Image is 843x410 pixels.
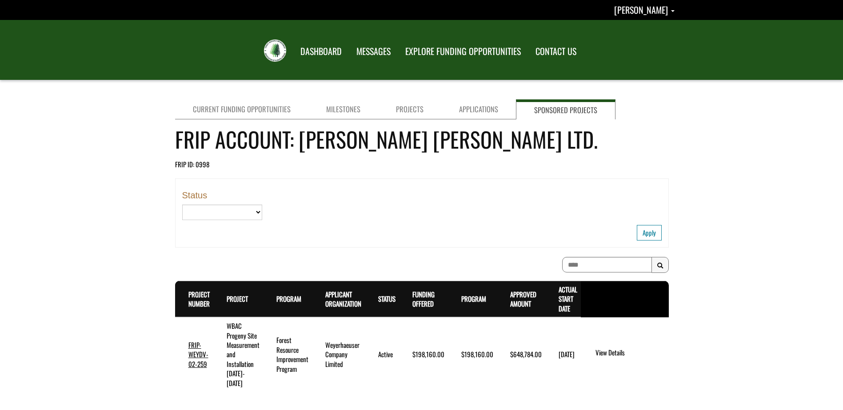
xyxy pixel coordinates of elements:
[614,3,675,16] a: Nicole Marburg
[213,317,263,391] td: WBAC Progeny Site Measurement and Installation 2022-2026
[264,39,286,62] img: FRIAA Submissions Portal
[461,294,486,304] a: Program
[441,99,516,119] a: Applications
[276,294,301,304] a: Program
[497,317,545,391] td: $648,784.00
[182,190,262,200] label: Status
[614,3,668,16] span: [PERSON_NAME]
[378,99,441,119] a: Projects
[510,289,536,308] a: Approved Amount
[559,349,575,359] time: [DATE]
[350,40,397,63] a: MESSAGES
[175,317,213,391] td: FRIP-WEYDV-02-259
[294,40,348,63] a: DASHBOARD
[365,317,399,391] td: Active
[545,317,581,391] td: 6/1/2022
[529,40,583,63] a: CONTACT US
[263,317,312,391] td: Forest Resource Improvement Program
[175,160,669,169] div: FRIP ID: 0998
[581,317,669,391] td: action menu
[412,289,435,308] a: Funding Offered
[399,317,448,391] td: $198,160.00
[325,289,361,308] a: Applicant Organization
[188,289,210,308] a: Project Number
[448,317,497,391] td: $198,160.00
[227,294,248,304] a: Project
[399,40,527,63] a: EXPLORE FUNDING OPPORTUNITIES
[312,317,365,391] td: Weyerhaeuser Company Limited
[559,284,577,313] a: Actual Start Date
[292,38,583,63] nav: Main Navigation
[378,294,396,304] a: Status
[175,123,669,155] h4: FRIP Account: [PERSON_NAME] [PERSON_NAME] Ltd.
[188,340,208,369] a: FRIP-WEYDV-02-259
[595,348,665,359] a: View Details
[651,257,669,273] button: Search Results
[516,99,615,119] a: Sponsored Projects
[637,225,662,240] button: Apply
[175,99,308,119] a: Current Funding Opportunities
[308,99,378,119] a: Milestones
